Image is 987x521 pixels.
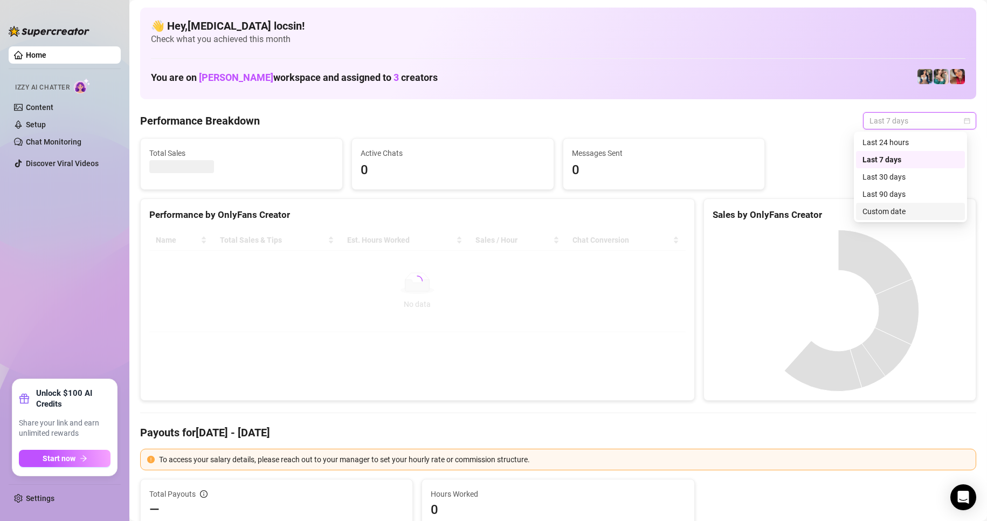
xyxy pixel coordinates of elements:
div: Last 7 days [856,151,965,168]
span: [PERSON_NAME] [199,72,273,83]
div: Last 90 days [856,186,965,203]
div: To access your salary details, please reach out to your manager to set your hourly rate or commis... [159,454,969,465]
button: Start nowarrow-right [19,450,111,467]
span: Total Payouts [149,488,196,500]
img: Katy [917,69,933,84]
span: Total Sales [149,147,334,159]
a: Content [26,103,53,112]
div: Last 30 days [856,168,965,186]
span: Izzy AI Chatter [15,83,70,93]
div: Open Intercom Messenger [950,484,976,510]
div: Custom date [856,203,965,220]
span: 3 [394,72,399,83]
img: logo-BBDzfeDw.svg [9,26,89,37]
span: gift [19,393,30,404]
span: Start now [43,454,75,463]
span: Last 7 days [869,113,970,129]
div: Last 24 hours [862,136,958,148]
div: Performance by OnlyFans Creator [149,208,686,222]
span: Messages Sent [572,147,756,159]
a: Setup [26,120,46,129]
div: Last 7 days [862,154,958,166]
span: arrow-right [80,455,87,462]
img: Vanessa [950,69,965,84]
span: Active Chats [361,147,545,159]
a: Chat Monitoring [26,138,81,146]
div: Last 90 days [862,188,958,200]
span: Hours Worked [431,488,685,500]
div: Sales by OnlyFans Creator [713,208,967,222]
span: Share your link and earn unlimited rewards [19,418,111,439]
img: AI Chatter [74,78,91,94]
span: 0 [572,160,756,181]
div: Last 30 days [862,171,958,183]
span: info-circle [200,490,208,498]
a: Home [26,51,46,59]
h1: You are on workspace and assigned to creators [151,72,438,84]
strong: Unlock $100 AI Credits [36,388,111,409]
img: Zaddy [934,69,949,84]
span: 0 [431,501,685,518]
a: Discover Viral Videos [26,159,99,168]
a: Settings [26,494,54,503]
span: Check what you achieved this month [151,33,965,45]
span: 0 [361,160,545,181]
span: loading [411,275,423,287]
div: Custom date [862,205,958,217]
span: exclamation-circle [147,456,155,463]
div: Last 24 hours [856,134,965,151]
span: calendar [964,118,970,124]
h4: 👋 Hey, [MEDICAL_DATA] locsin ! [151,18,965,33]
h4: Payouts for [DATE] - [DATE] [140,425,976,440]
span: — [149,501,160,518]
h4: Performance Breakdown [140,113,260,128]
